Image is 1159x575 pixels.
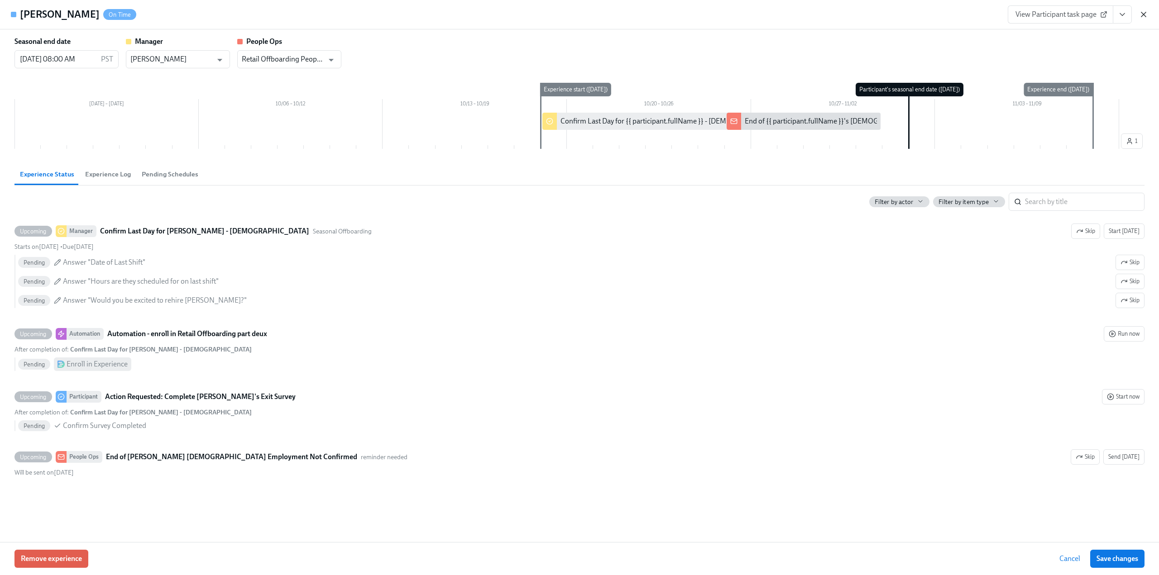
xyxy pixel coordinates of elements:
span: Confirm Survey Completed [63,421,146,431]
span: Skip [1121,296,1140,305]
div: [DATE] – [DATE] [14,99,199,111]
strong: End of [PERSON_NAME] [DEMOGRAPHIC_DATA] Employment Not Confirmed [106,451,357,462]
button: Remove experience [14,550,88,568]
span: Cancel [1059,554,1080,563]
label: Seasonal end date [14,37,71,47]
span: This message uses the "reminder needed" audience [361,453,407,461]
span: Run now [1109,329,1140,338]
button: UpcomingPeople OpsEnd of [PERSON_NAME] [DEMOGRAPHIC_DATA] Employment Not Confirmedreminder needed... [1071,449,1100,465]
div: 10/27 – 11/02 [751,99,935,111]
button: UpcomingManagerConfirm Last Day for [PERSON_NAME] - [DEMOGRAPHIC_DATA]Seasonal OffboardingSkipSta... [1116,293,1145,308]
span: Skip [1076,452,1095,461]
span: Sunday, October 26th 2025, 9:00 am [14,469,74,476]
div: 10/06 – 10/12 [199,99,383,111]
span: On Time [103,11,136,18]
span: Upcoming [14,331,52,337]
div: 10/20 – 10/26 [567,99,751,111]
p: PST [101,54,113,64]
strong: Confirm Last Day for [PERSON_NAME] - [DEMOGRAPHIC_DATA] [70,409,252,416]
div: End of {{ participant.fullName }}'s [DEMOGRAPHIC_DATA] Employment Not Confirmed [745,116,1016,126]
div: 11/03 – 11/09 [935,99,1119,111]
div: • [14,242,94,251]
span: Start now [1107,392,1140,401]
strong: People Ops [246,37,282,46]
span: Filter by actor [875,198,913,206]
span: Skip [1121,258,1140,267]
span: Pending Schedules [142,169,198,180]
button: UpcomingAutomationAutomation - enroll in Retail Offboarding part deuxAfter completion of: Confirm... [1104,326,1145,342]
button: Filter by item type [933,196,1005,207]
button: UpcomingManagerConfirm Last Day for [PERSON_NAME] - [DEMOGRAPHIC_DATA]Seasonal OffboardingSkipSta... [1104,223,1145,239]
h4: [PERSON_NAME] [20,8,100,21]
button: Filter by actor [869,196,929,207]
span: Start [DATE] [1109,227,1140,236]
button: Open [213,53,227,67]
button: Cancel [1053,550,1087,568]
div: Participant [67,391,101,403]
div: After completion of : [14,408,252,417]
div: Confirm Last Day for {{ participant.fullName }} - [DEMOGRAPHIC_DATA] [560,116,785,126]
strong: Confirm Last Day for [PERSON_NAME] - [DEMOGRAPHIC_DATA] [70,346,252,353]
span: Answer "Date of Last Shift" [63,257,145,267]
span: Pending [18,297,50,304]
span: Experience Status [20,169,74,180]
span: Pending [18,423,50,429]
span: Answer "Would you be excited to rehire [PERSON_NAME]?" [63,295,247,305]
a: View Participant task page [1008,5,1113,24]
button: View task page [1113,5,1132,24]
span: Remove experience [21,554,82,563]
div: 10/13 – 10/19 [383,99,567,111]
button: UpcomingManagerConfirm Last Day for [PERSON_NAME] - [DEMOGRAPHIC_DATA]Seasonal OffboardingStart [... [1071,223,1100,239]
span: Send [DATE] [1108,452,1140,461]
div: People Ops [67,451,102,463]
button: Save changes [1090,550,1145,568]
button: 1 [1121,133,1143,149]
div: Experience start ([DATE]) [540,83,611,96]
span: Skip [1076,227,1095,236]
span: Sunday, October 26th 2025, 9:00 am [62,243,94,251]
span: Skip [1121,277,1140,286]
button: UpcomingPeople OpsEnd of [PERSON_NAME] [DEMOGRAPHIC_DATA] Employment Not Confirmedreminder needed... [1103,449,1145,465]
span: 1 [1126,137,1138,146]
div: Experience end ([DATE]) [1024,83,1093,96]
span: Experience Log [85,169,131,180]
div: After completion of : [14,345,252,354]
span: Upcoming [14,228,52,235]
div: Enroll in Experience [67,359,128,369]
input: Search by title [1025,193,1145,211]
button: Open [324,53,338,67]
span: Pending [18,361,50,368]
strong: Manager [135,37,163,46]
span: Sunday, October 19th 2025, 9:00 am [14,243,59,251]
span: Save changes [1097,554,1138,563]
div: Participant's seasonal end date ([DATE]) [856,83,963,96]
div: Manager [67,225,96,237]
span: Answer "Hours are they scheduled for on last shift" [63,276,219,286]
div: Automation [67,328,104,340]
span: View Participant task page [1015,10,1106,19]
span: Upcoming [14,454,52,461]
span: Filter by item type [939,198,989,206]
strong: Confirm Last Day for [PERSON_NAME] - [DEMOGRAPHIC_DATA] [100,226,309,237]
button: UpcomingParticipantAction Requested: Complete [PERSON_NAME]'s Exit SurveyAfter completion of: Con... [1102,389,1145,404]
button: UpcomingManagerConfirm Last Day for [PERSON_NAME] - [DEMOGRAPHIC_DATA]Seasonal OffboardingSkipSta... [1116,255,1145,270]
span: Pending [18,259,50,266]
span: Pending [18,278,50,285]
span: This task uses the "Seasonal Offboarding" audience [313,227,372,236]
span: Upcoming [14,394,52,400]
strong: Action Requested: Complete [PERSON_NAME]'s Exit Survey [105,391,296,402]
strong: Automation - enroll in Retail Offboarding part deux [107,328,267,339]
button: UpcomingManagerConfirm Last Day for [PERSON_NAME] - [DEMOGRAPHIC_DATA]Seasonal OffboardingSkipSta... [1116,274,1145,289]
